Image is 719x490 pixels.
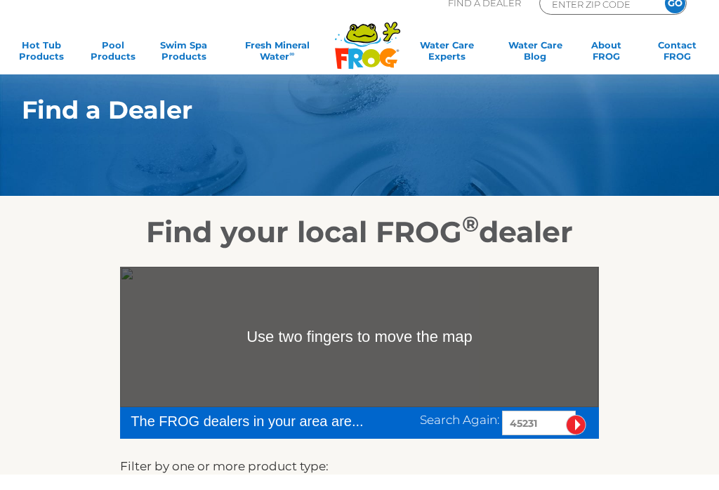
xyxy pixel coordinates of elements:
[566,430,586,451] input: Submit
[579,55,634,83] a: AboutFROG
[1,230,718,265] h2: Find your local FROG dealer
[508,55,563,83] a: Water CareBlog
[402,55,492,83] a: Water CareExperts
[420,428,499,442] span: Search Again:
[131,426,364,447] div: The FROG dealers in your area are...
[665,8,685,29] input: GO
[14,55,70,83] a: Hot TubProducts
[22,112,647,140] h1: Find a Dealer
[227,55,327,83] a: Fresh MineralWater∞
[462,226,479,253] sup: ®
[85,55,140,83] a: PoolProducts
[448,7,521,30] p: Find A Dealer
[156,55,211,83] a: Swim SpaProducts
[550,11,645,27] input: Zip Code Form
[649,55,705,83] a: ContactFROG
[289,65,294,73] sup: ∞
